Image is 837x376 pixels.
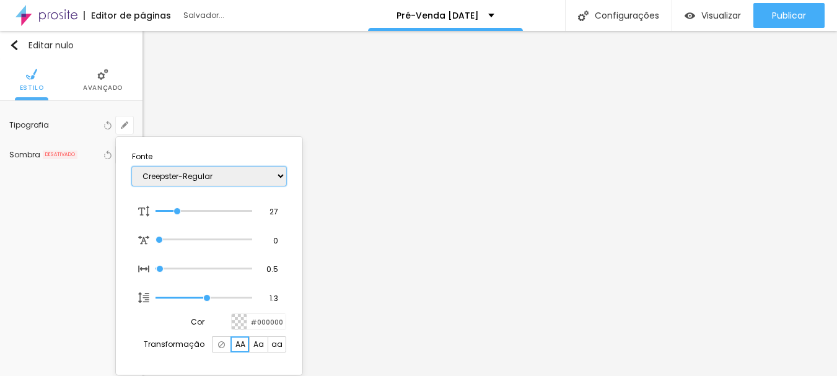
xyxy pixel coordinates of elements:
[235,339,245,349] font: AA
[253,339,264,349] font: Aa
[138,263,149,274] img: Tamanho da fonte do ícone
[138,206,149,217] img: Tamanho da fonte do ícone
[138,292,149,304] img: Espaçamento entre linhas de ícones
[144,339,204,349] font: Transformação
[271,339,283,349] font: aa
[191,317,204,327] font: Cor
[132,151,152,162] font: Fonte
[138,235,149,246] img: Espaçamento entre letras de ícones
[218,341,225,348] img: Ícone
